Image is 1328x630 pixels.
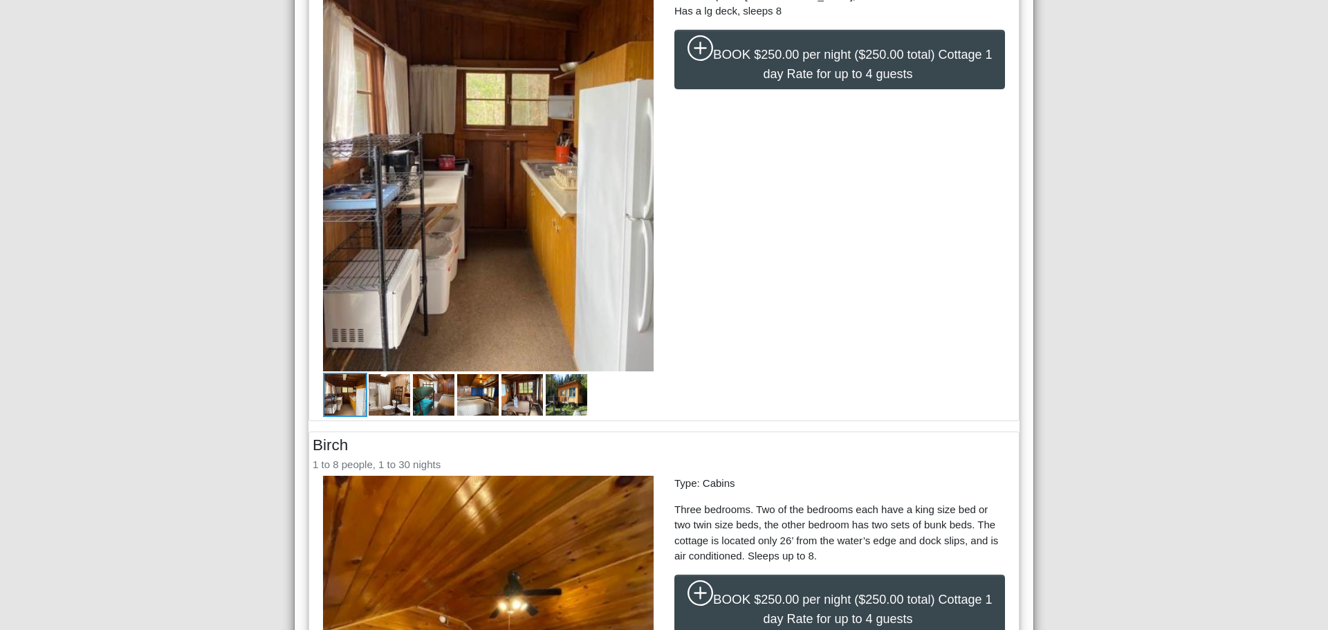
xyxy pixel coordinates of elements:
span: $250.00 per night ($250.00 total) Cottage 1 day Rate for up to 4 guests [754,593,992,626]
h6: 1 to 8 people, 1 to 30 nights [313,458,1015,471]
button: plus circleBOOK$250.00 per night ($250.00 total) Cottage 1 day Rate for up to 4 guests [674,30,1005,90]
p: Type: Cabins [674,476,1005,492]
span: BOOK [713,592,750,606]
span: BOOK [713,47,750,62]
span: $250.00 per night ($250.00 total) Cottage 1 day Rate for up to 4 guests [754,48,992,81]
svg: plus circle [688,580,714,606]
svg: plus circle [688,35,714,62]
span: Three bedrooms. Two of the bedrooms each have a king size bed or two twin size beds, the other be... [674,503,998,562]
h4: Birch [313,436,1015,454]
